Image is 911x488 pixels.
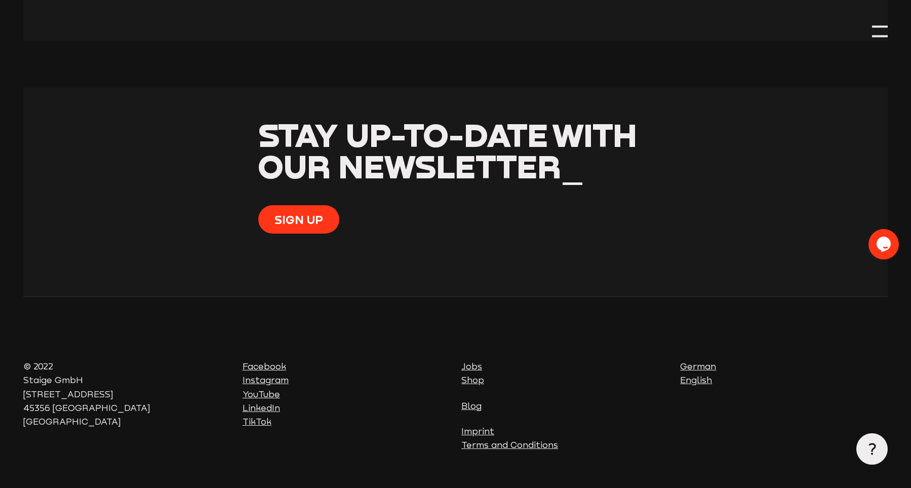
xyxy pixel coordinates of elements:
[461,375,484,385] a: Shop
[243,361,286,371] a: Facebook
[461,401,482,411] a: Blog
[461,440,558,450] a: Terms and Conditions
[461,361,482,371] a: Jobs
[338,146,584,185] span: Newsletter_
[258,115,637,185] span: Stay up-to-date with our
[680,361,716,371] a: German
[243,403,280,413] a: LinkedIn
[243,375,289,385] a: Instagram
[461,426,494,436] a: Imprint
[680,375,712,385] a: English
[258,205,339,234] button: Sign up
[243,389,280,399] a: YouTube
[868,229,901,259] iframe: chat widget
[243,417,271,427] a: TikTok
[23,360,230,429] p: © 2022 Staige GmbH [STREET_ADDRESS] 45356 [GEOGRAPHIC_DATA] [GEOGRAPHIC_DATA]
